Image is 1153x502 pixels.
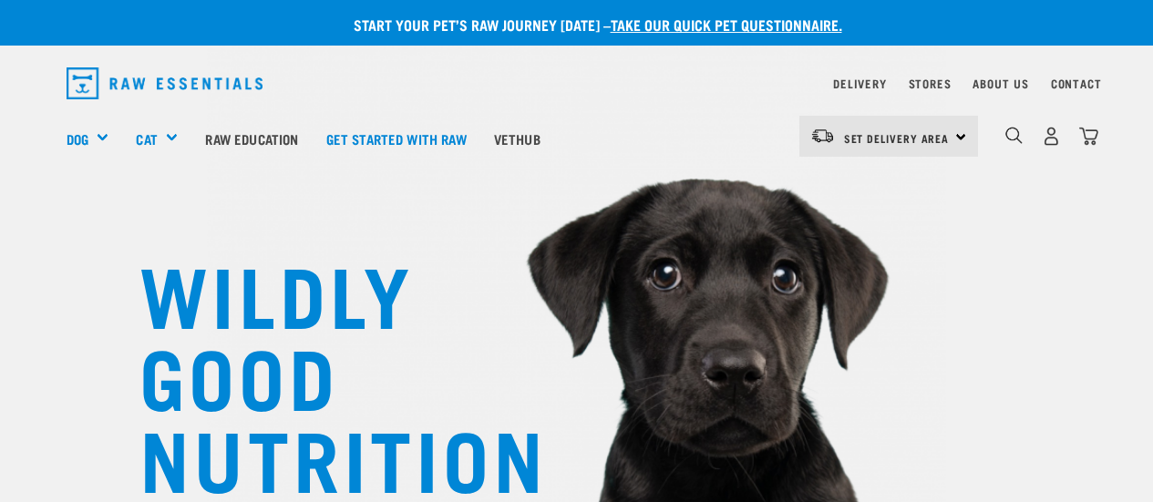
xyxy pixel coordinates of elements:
a: Vethub [480,102,554,175]
a: Cat [136,128,157,149]
img: home-icon@2x.png [1079,127,1098,146]
img: home-icon-1@2x.png [1005,127,1023,144]
img: van-moving.png [810,128,835,144]
a: Raw Education [191,102,312,175]
a: Delivery [833,80,886,87]
img: Raw Essentials Logo [67,67,263,99]
a: Dog [67,128,88,149]
a: About Us [973,80,1028,87]
nav: dropdown navigation [52,60,1102,107]
a: take our quick pet questionnaire. [611,20,842,28]
a: Stores [909,80,952,87]
span: Set Delivery Area [844,135,950,141]
h1: WILDLY GOOD NUTRITION [139,251,504,497]
img: user.png [1042,127,1061,146]
a: Contact [1051,80,1102,87]
a: Get started with Raw [313,102,480,175]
